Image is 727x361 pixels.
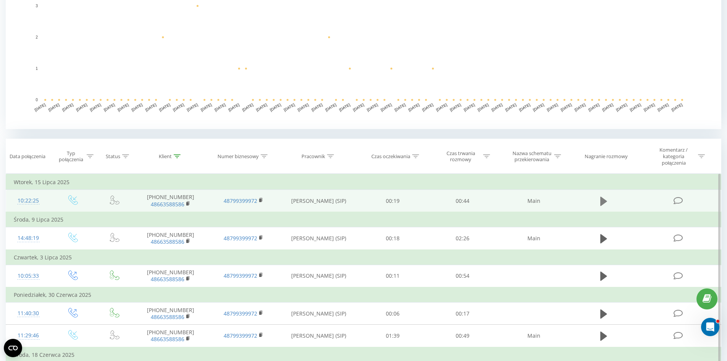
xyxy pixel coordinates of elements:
text: [DATE] [324,102,337,112]
text: [DATE] [34,102,47,112]
td: [PERSON_NAME] (SIP) [280,227,358,250]
text: 2 [35,35,38,39]
text: 0 [35,98,38,102]
td: [PERSON_NAME] (SIP) [280,190,358,212]
td: Poniedziałek, 30 Czerwca 2025 [6,287,721,303]
text: [DATE] [380,102,393,112]
div: 10:05:33 [14,269,43,283]
text: [DATE] [421,102,434,112]
td: Środa, 9 Lipca 2025 [6,212,721,227]
div: Pracownik [301,153,325,160]
text: [DATE] [117,102,129,112]
text: [DATE] [227,102,240,112]
div: 11:40:30 [14,306,43,321]
text: [DATE] [103,102,116,112]
div: 11:29:46 [14,328,43,343]
td: Main [497,190,570,212]
text: [DATE] [242,102,254,112]
text: [DATE] [629,102,642,112]
text: [DATE] [255,102,268,112]
div: 14:48:19 [14,231,43,246]
text: [DATE] [283,102,296,112]
text: [DATE] [200,102,213,112]
td: [PHONE_NUMBER] [134,190,207,212]
button: Open CMP widget [4,339,22,357]
div: Klient [159,153,172,160]
a: 48663588586 [151,201,184,208]
td: [PHONE_NUMBER] [134,303,207,325]
text: [DATE] [339,102,351,112]
div: Typ połączenia [57,150,84,163]
td: [PERSON_NAME] (SIP) [280,325,358,347]
td: Czwartek, 3 Lipca 2025 [6,250,721,265]
text: [DATE] [477,102,489,112]
td: [PHONE_NUMBER] [134,265,207,287]
div: Nazwa schematu przekierowania [511,150,552,163]
a: 48799399972 [224,332,257,339]
div: Czas trwania rozmowy [440,150,481,163]
td: 00:49 [428,325,498,347]
text: [DATE] [297,102,309,112]
div: Status [106,153,120,160]
div: Czas oczekiwania [371,153,410,160]
td: [PERSON_NAME] (SIP) [280,303,358,325]
text: [DATE] [89,102,102,112]
text: [DATE] [186,102,199,112]
a: 48799399972 [224,272,257,279]
td: [PERSON_NAME] (SIP) [280,265,358,287]
text: [DATE] [311,102,323,112]
text: [DATE] [48,102,60,112]
td: 00:06 [358,303,428,325]
div: Numer biznesowy [218,153,259,160]
text: [DATE] [449,102,462,112]
text: [DATE] [463,102,476,112]
td: 00:44 [428,190,498,212]
td: Wtorek, 15 Lipca 2025 [6,175,721,190]
a: 48663588586 [151,313,184,321]
text: [DATE] [435,102,448,112]
text: [DATE] [172,102,185,112]
td: 02:26 [428,227,498,250]
td: 00:19 [358,190,428,212]
text: 1 [35,66,38,71]
text: [DATE] [352,102,365,112]
text: [DATE] [588,102,600,112]
text: [DATE] [671,102,683,112]
td: Main [497,227,570,250]
text: [DATE] [532,102,545,112]
text: [DATE] [75,102,88,112]
text: [DATE] [366,102,379,112]
text: [DATE] [518,102,531,112]
div: Komentarz / kategoria połączenia [651,147,696,166]
text: 3 [35,4,38,8]
a: 48663588586 [151,238,184,245]
text: [DATE] [505,102,517,112]
td: 00:54 [428,265,498,287]
a: 48663588586 [151,275,184,283]
text: [DATE] [145,102,157,112]
text: [DATE] [560,102,572,112]
text: [DATE] [214,102,226,112]
text: [DATE] [601,102,614,112]
td: 00:18 [358,227,428,250]
text: [DATE] [394,102,406,112]
iframe: Intercom live chat [701,318,719,336]
text: [DATE] [408,102,420,112]
a: 48799399972 [224,310,257,317]
text: [DATE] [158,102,171,112]
text: [DATE] [574,102,586,112]
a: 48663588586 [151,335,184,343]
a: 48799399972 [224,197,257,204]
text: [DATE] [491,102,503,112]
text: [DATE] [61,102,74,112]
text: [DATE] [131,102,143,112]
td: 00:11 [358,265,428,287]
div: 10:22:25 [14,193,43,208]
text: [DATE] [546,102,559,112]
text: [DATE] [615,102,628,112]
text: [DATE] [269,102,282,112]
td: 01:39 [358,325,428,347]
div: Nagranie rozmowy [585,153,628,160]
text: [DATE] [643,102,656,112]
td: Main [497,325,570,347]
